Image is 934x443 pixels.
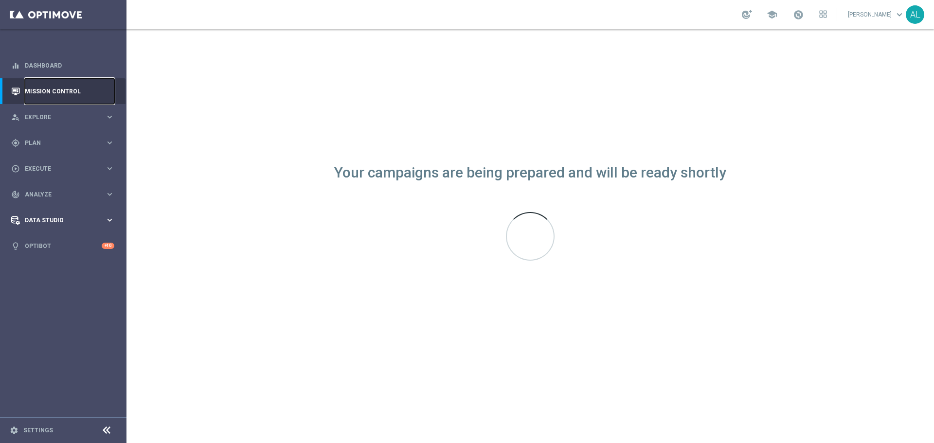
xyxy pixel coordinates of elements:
div: Analyze [11,190,105,199]
span: Data Studio [25,217,105,223]
button: Mission Control [11,88,115,95]
i: gps_fixed [11,139,20,147]
button: track_changes Analyze keyboard_arrow_right [11,191,115,198]
span: keyboard_arrow_down [894,9,905,20]
i: keyboard_arrow_right [105,190,114,199]
div: Dashboard [11,53,114,78]
i: keyboard_arrow_right [105,215,114,225]
button: equalizer Dashboard [11,62,115,70]
i: lightbulb [11,242,20,250]
span: Explore [25,114,105,120]
i: track_changes [11,190,20,199]
span: Plan [25,140,105,146]
a: Dashboard [25,53,114,78]
a: Optibot [25,233,102,259]
button: lightbulb Optibot +10 [11,242,115,250]
button: play_circle_outline Execute keyboard_arrow_right [11,165,115,173]
a: Mission Control [25,78,114,104]
button: Data Studio keyboard_arrow_right [11,216,115,224]
i: play_circle_outline [11,164,20,173]
div: Optibot [11,233,114,259]
span: Analyze [25,192,105,197]
span: Execute [25,166,105,172]
button: gps_fixed Plan keyboard_arrow_right [11,139,115,147]
button: person_search Explore keyboard_arrow_right [11,113,115,121]
i: keyboard_arrow_right [105,138,114,147]
div: Data Studio [11,216,105,225]
div: Your campaigns are being prepared and will be ready shortly [334,169,726,177]
i: settings [10,426,18,435]
a: [PERSON_NAME]keyboard_arrow_down [847,7,906,22]
i: person_search [11,113,20,122]
i: keyboard_arrow_right [105,112,114,122]
span: school [767,9,777,20]
div: Execute [11,164,105,173]
a: Settings [23,427,53,433]
i: equalizer [11,61,20,70]
div: Mission Control [11,78,114,104]
div: Explore [11,113,105,122]
div: AL [906,5,924,24]
div: +10 [102,243,114,249]
div: Plan [11,139,105,147]
i: keyboard_arrow_right [105,164,114,173]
